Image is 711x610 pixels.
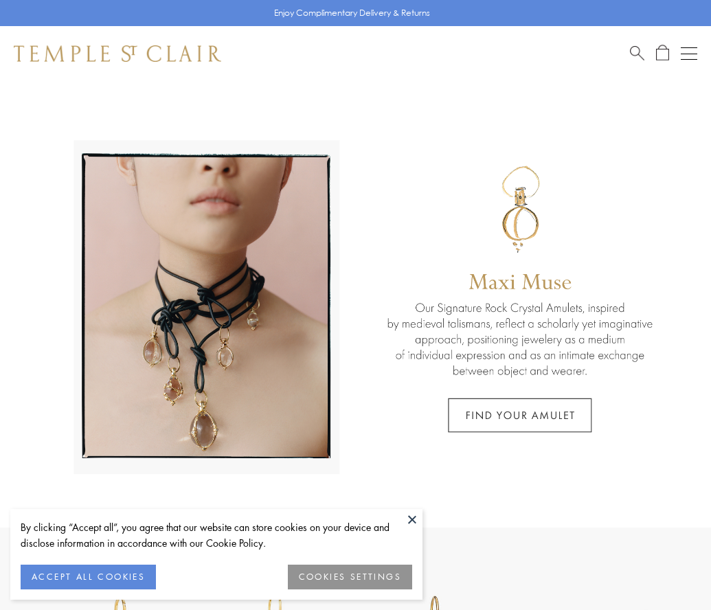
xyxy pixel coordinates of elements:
p: Enjoy Complimentary Delivery & Returns [274,6,430,20]
button: ACCEPT ALL COOKIES [21,565,156,589]
button: COOKIES SETTINGS [288,565,412,589]
img: Temple St. Clair [14,45,221,62]
div: By clicking “Accept all”, you agree that our website can store cookies on your device and disclos... [21,519,412,551]
a: Open Shopping Bag [656,45,669,62]
button: Open navigation [681,45,697,62]
a: Search [630,45,644,62]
